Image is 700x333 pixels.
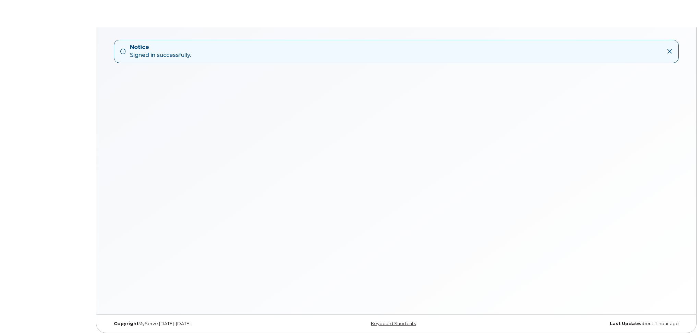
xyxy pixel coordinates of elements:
[371,321,416,326] a: Keyboard Shortcuts
[130,44,191,51] strong: Notice
[109,321,300,326] div: MyServe [DATE]–[DATE]
[114,321,138,326] strong: Copyright
[130,44,191,59] div: Signed in successfully.
[492,321,684,326] div: about 1 hour ago
[610,321,640,326] strong: Last Update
